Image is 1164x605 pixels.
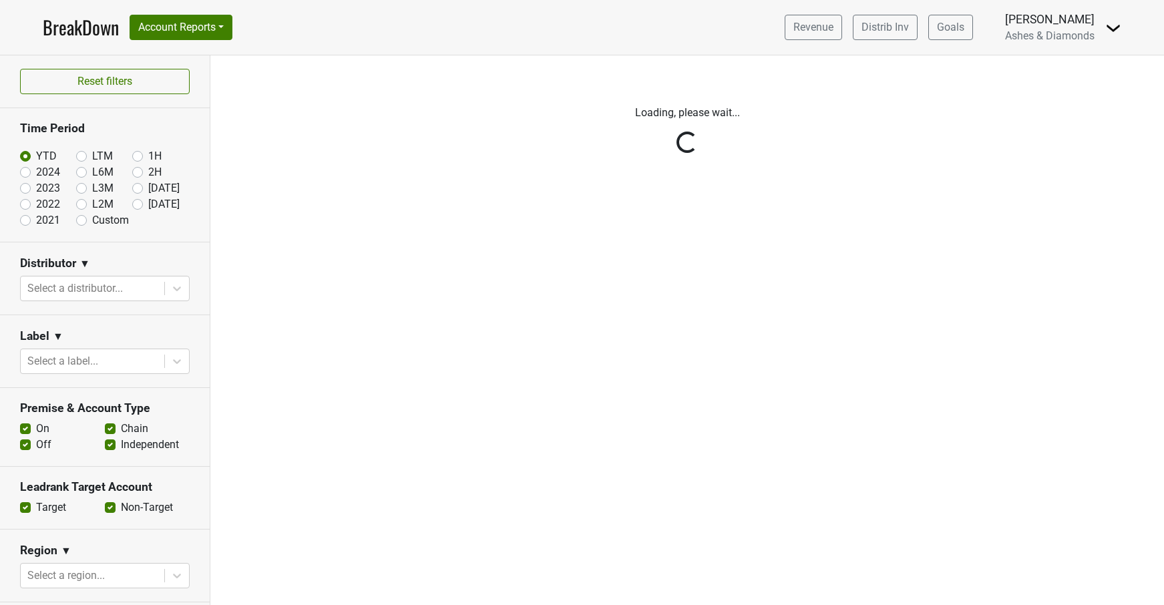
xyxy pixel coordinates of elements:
[1005,11,1095,28] div: [PERSON_NAME]
[928,15,973,40] a: Goals
[785,15,842,40] a: Revenue
[1105,20,1121,36] img: Dropdown Menu
[43,13,119,41] a: BreakDown
[1005,29,1095,42] span: Ashes & Diamonds
[317,105,1058,121] p: Loading, please wait...
[853,15,918,40] a: Distrib Inv
[130,15,232,40] button: Account Reports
